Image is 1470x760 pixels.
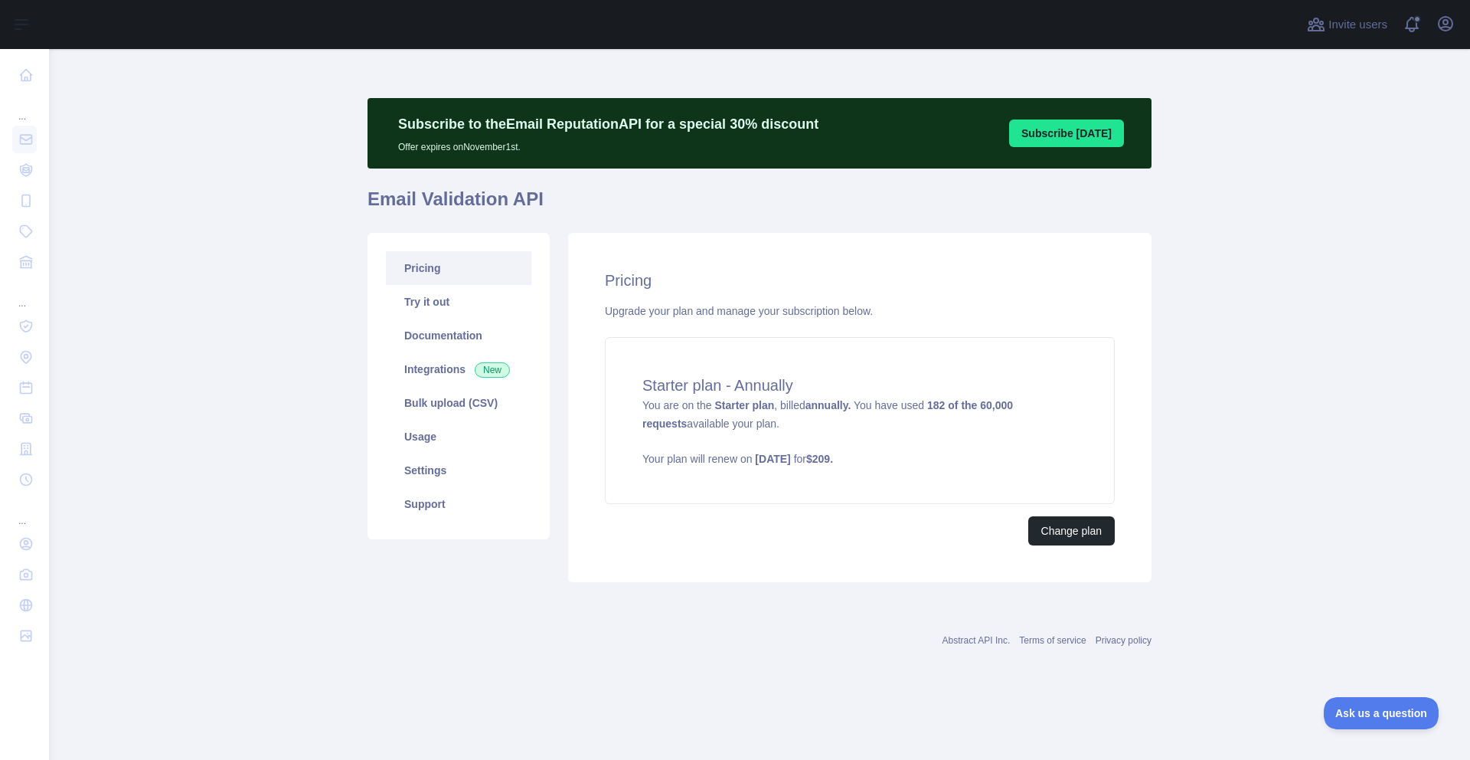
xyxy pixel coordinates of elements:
span: You are on the , billed You have used available your plan. [642,399,1077,467]
a: Privacy policy [1096,635,1151,646]
h1: Email Validation API [367,187,1151,224]
span: Invite users [1328,16,1387,34]
button: Change plan [1028,516,1115,545]
strong: annually. [805,399,851,411]
h4: Starter plan - Annually [642,375,1077,396]
a: Support [386,487,531,521]
a: Settings [386,454,531,487]
p: Your plan will renew on for [642,451,1077,467]
div: ... [12,279,37,310]
strong: Starter plan [714,399,774,411]
a: Documentation [386,319,531,352]
p: Offer expires on November 1st. [398,135,818,153]
a: Usage [386,420,531,454]
strong: [DATE] [755,453,790,465]
a: Abstract API Inc. [942,635,1011,646]
button: Subscribe [DATE] [1009,120,1124,147]
strong: $ 209 . [806,453,833,465]
a: Try it out [386,285,531,319]
div: ... [12,92,37,123]
span: New [475,362,510,378]
p: Subscribe to the Email Reputation API for a special 30 % discount [398,113,818,135]
a: Bulk upload (CSV) [386,386,531,420]
a: Terms of service [1019,635,1086,646]
div: ... [12,496,37,527]
button: Invite users [1304,12,1390,37]
a: Integrations New [386,352,531,386]
h2: Pricing [605,270,1115,291]
iframe: Toggle Customer Support [1324,697,1439,729]
a: Pricing [386,251,531,285]
div: Upgrade your plan and manage your subscription below. [605,303,1115,319]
